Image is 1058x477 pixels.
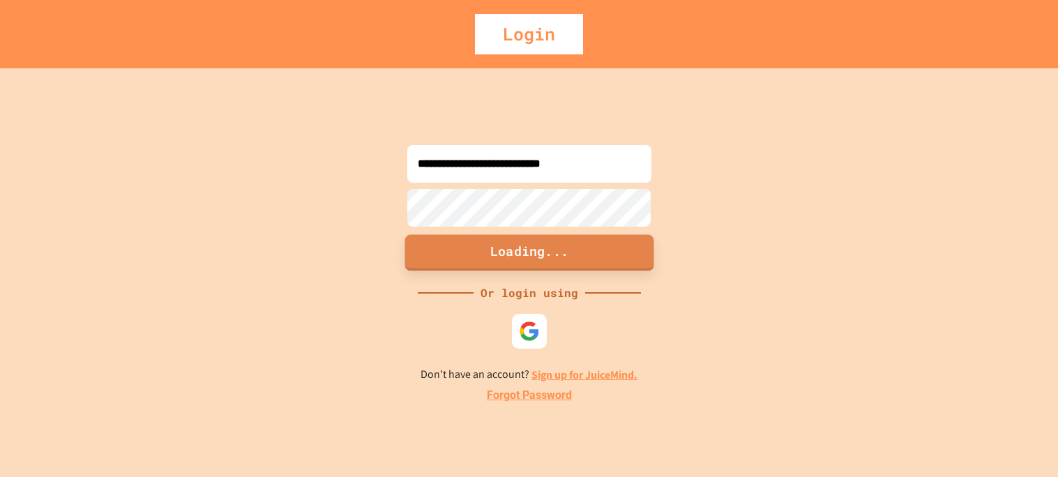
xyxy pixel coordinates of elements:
[475,14,583,54] div: Login
[487,387,572,404] a: Forgot Password
[474,285,585,301] div: Or login using
[531,368,637,382] a: Sign up for JuiceMind.
[519,321,540,342] img: google-icon.svg
[421,366,637,384] p: Don't have an account?
[405,234,653,271] button: Loading...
